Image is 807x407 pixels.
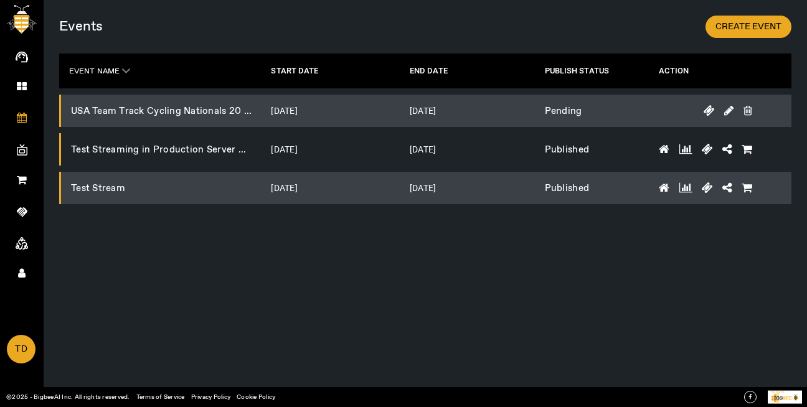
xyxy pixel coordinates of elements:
td: [DATE] [400,133,535,166]
td: [DATE] [262,172,400,204]
tspan: P [771,390,773,393]
a: ©2025 - BigbeeAI Inc. All rights reserved. [6,393,130,401]
span: USA Team Track Cycling Nationals 20 ... [71,105,252,118]
th: ACTION [649,54,772,88]
a: Cookie Policy [237,393,275,401]
span: Pending [545,105,582,118]
span: TD [8,336,34,363]
a: TD [7,335,35,363]
tspan: r [777,390,778,393]
span: CREATE EVENT [715,21,781,33]
span: Test Stream [71,182,125,195]
span: Published [545,144,589,156]
td: [DATE] [262,95,400,127]
a: Privacy Policy [191,393,231,401]
span: EVENT NAME [69,67,120,77]
th: PUBLISH STATUS [535,54,649,88]
td: [DATE] [262,133,400,166]
td: [DATE] [400,172,535,204]
td: [DATE] [400,95,535,127]
div: Events [59,21,421,33]
button: CREATE EVENT [706,16,791,38]
th: START DATE [262,54,400,88]
img: bigbee-logo.png [7,5,37,34]
span: Published [545,182,589,195]
th: END DATE [400,54,535,88]
a: Terms of Service [136,393,185,401]
tspan: ed By [778,390,785,393]
span: Test Streaming in Production Server ... [71,144,246,156]
tspan: owe [772,390,777,393]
